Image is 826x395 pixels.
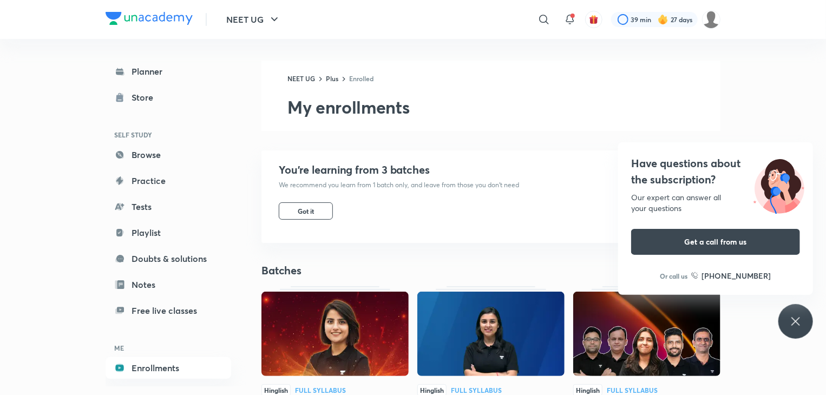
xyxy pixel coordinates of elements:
button: Got it [279,202,333,220]
img: ttu_illustration_new.svg [745,155,813,214]
a: Planner [106,61,231,82]
img: Tanya Kumari [702,10,720,29]
p: Or call us [660,271,688,281]
a: Enrollments [106,357,231,379]
h2: My enrollments [287,96,720,118]
span: Got it [298,207,314,215]
button: Get a call from us [631,229,800,255]
img: Thumbnail [417,292,565,376]
img: Company Logo [106,12,193,25]
a: Store [106,87,231,108]
h6: ME [106,339,231,357]
img: Thumbnail [261,292,409,376]
div: Store [132,91,160,104]
a: Playlist [106,222,231,243]
button: avatar [585,11,602,28]
a: Doubts & solutions [106,248,231,269]
h4: You’re learning from 3 batches [279,163,519,176]
div: Our expert can answer all your questions [631,192,800,214]
h6: [PHONE_NUMBER] [702,270,771,281]
img: streak [658,14,668,25]
img: Thumbnail [573,292,720,376]
button: NEET UG [220,9,287,30]
a: NEET UG [287,74,315,83]
a: Enrolled [349,74,373,83]
h6: SELF STUDY [106,126,231,144]
div: Full Syllabus [607,387,658,393]
a: [PHONE_NUMBER] [691,270,771,281]
h4: Batches [261,264,491,278]
a: Plus [326,74,338,83]
p: We recommend you learn from 1 batch only, and leave from those you don’t need [279,181,519,189]
a: Browse [106,144,231,166]
a: Practice [106,170,231,192]
a: Company Logo [106,12,193,28]
img: avatar [589,15,599,24]
a: Free live classes [106,300,231,321]
a: Tests [106,196,231,218]
div: Full Syllabus [451,387,502,393]
div: Full Syllabus [295,387,346,393]
h4: Have questions about the subscription? [631,155,800,188]
a: Notes [106,274,231,295]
